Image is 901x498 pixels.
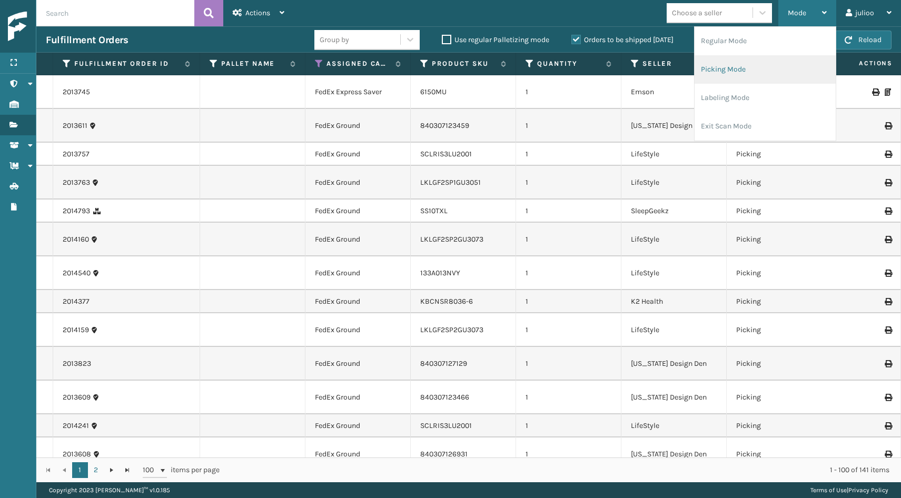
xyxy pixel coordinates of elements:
[305,347,411,381] td: FedEx Ground
[516,381,621,414] td: 1
[810,482,888,498] div: |
[672,7,722,18] div: Choose a seller
[326,59,390,68] label: Assigned Carrier Service
[885,236,891,243] i: Print Label
[420,87,447,96] a: 6150MU
[63,325,89,335] a: 2014159
[305,109,411,143] td: FedEx Ground
[621,437,727,471] td: [US_STATE] Design Den
[642,59,706,68] label: Seller
[107,466,116,474] span: Go to the next page
[727,143,832,166] td: Picking
[420,359,467,368] a: 840307127129
[727,313,832,347] td: Picking
[695,55,836,84] li: Picking Mode
[305,200,411,223] td: FedEx Ground
[8,12,103,42] img: logo
[885,179,891,186] i: Print Label
[885,394,891,401] i: Print Label
[885,326,891,334] i: Print Label
[885,298,891,305] i: Print Label
[727,200,832,223] td: Picking
[305,223,411,256] td: FedEx Ground
[432,59,496,68] label: Product SKU
[885,122,891,130] i: Print Label
[305,290,411,313] td: FedEx Ground
[621,109,727,143] td: [US_STATE] Design Den
[420,268,460,277] a: 133A013NVY
[516,109,621,143] td: 1
[885,88,891,96] i: Print Packing Slip
[63,149,90,160] a: 2013757
[788,8,806,17] span: Mode
[120,462,135,478] a: Go to the last page
[872,88,878,96] i: Print Label
[63,121,87,131] a: 2013611
[621,256,727,290] td: LifeStyle
[621,75,727,109] td: Emson
[74,59,180,68] label: Fulfillment Order Id
[305,437,411,471] td: FedEx Ground
[320,34,349,45] div: Group by
[727,223,832,256] td: Picking
[63,268,91,278] a: 2014540
[63,449,91,460] a: 2013608
[727,381,832,414] td: Picking
[621,166,727,200] td: LifeStyle
[885,451,891,458] i: Print Label
[516,143,621,166] td: 1
[305,414,411,437] td: FedEx Ground
[516,290,621,313] td: 1
[516,256,621,290] td: 1
[885,207,891,215] i: Print Label
[420,421,472,430] a: SCLRIS3LU2001
[420,297,473,306] a: KBCNSR8036-6
[516,414,621,437] td: 1
[885,151,891,158] i: Print Label
[63,296,90,307] a: 2014377
[63,206,90,216] a: 2014793
[621,414,727,437] td: LifeStyle
[621,313,727,347] td: LifeStyle
[621,200,727,223] td: SleepGeekz
[46,34,128,46] h3: Fulfillment Orders
[516,437,621,471] td: 1
[104,462,120,478] a: Go to the next page
[537,59,601,68] label: Quantity
[305,381,411,414] td: FedEx Ground
[420,150,472,158] a: SCLRIS3LU2001
[727,256,832,290] td: Picking
[826,55,899,72] span: Actions
[727,437,832,471] td: Picking
[621,347,727,381] td: [US_STATE] Design Den
[695,112,836,141] li: Exit Scan Mode
[516,166,621,200] td: 1
[234,465,889,475] div: 1 - 100 of 141 items
[123,466,132,474] span: Go to the last page
[848,486,888,494] a: Privacy Policy
[63,87,90,97] a: 2013745
[143,465,159,475] span: 100
[88,462,104,478] a: 2
[621,290,727,313] td: K2 Health
[305,75,411,109] td: FedEx Express Saver
[305,256,411,290] td: FedEx Ground
[516,75,621,109] td: 1
[727,347,832,381] td: Picking
[516,200,621,223] td: 1
[810,486,847,494] a: Terms of Use
[49,482,170,498] p: Copyright 2023 [PERSON_NAME]™ v 1.0.185
[63,177,90,188] a: 2013763
[621,381,727,414] td: [US_STATE] Design Den
[727,414,832,437] td: Picking
[516,347,621,381] td: 1
[885,270,891,277] i: Print Label
[305,166,411,200] td: FedEx Ground
[727,166,832,200] td: Picking
[835,31,892,49] button: Reload
[442,35,549,44] label: Use regular Palletizing mode
[245,8,270,17] span: Actions
[420,325,483,334] a: LKLGF2SP2GU3073
[63,392,91,403] a: 2013609
[695,27,836,55] li: Regular Mode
